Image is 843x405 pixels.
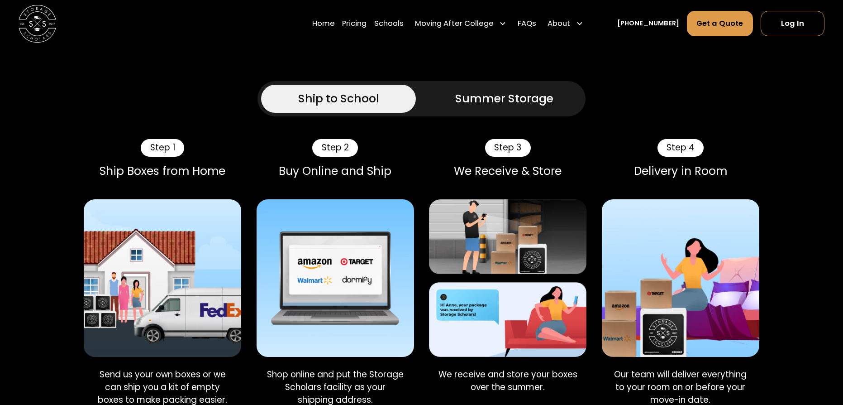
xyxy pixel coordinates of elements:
div: About [548,18,570,29]
div: Moving After College [411,10,510,37]
div: Step 4 [657,139,704,157]
div: Step 1 [141,139,184,157]
div: Step 3 [485,139,531,157]
p: We receive and store your boxes over the summer. [437,368,579,394]
div: We Receive & Store [429,164,586,178]
a: Home [312,10,335,37]
a: [PHONE_NUMBER] [617,19,679,29]
div: Summer Storage [455,90,553,107]
div: About [544,10,587,37]
a: FAQs [518,10,536,37]
div: Ship Boxes from Home [84,164,241,178]
a: Schools [374,10,404,37]
a: Get a Quote [687,11,753,36]
img: Storage Scholars main logo [19,5,56,42]
a: Log In [761,11,824,36]
a: Pricing [342,10,367,37]
div: Buy Online and Ship [257,164,414,178]
div: Step 2 [312,139,358,157]
div: Ship to School [298,90,379,107]
div: Delivery in Room [602,164,759,178]
div: Moving After College [415,18,494,29]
